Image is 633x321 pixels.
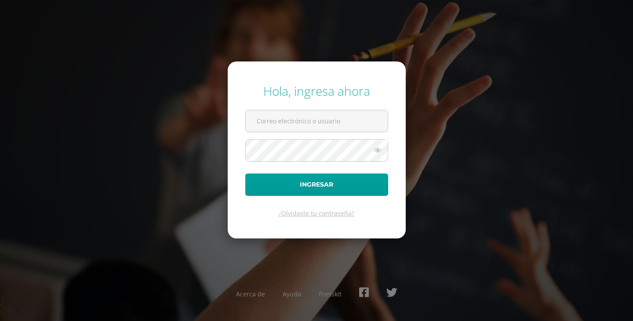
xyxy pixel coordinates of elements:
[246,110,388,132] input: Correo electrónico o usuario
[279,209,354,217] a: ¿Olvidaste tu contraseña?
[283,290,301,298] a: Ayuda
[236,290,265,298] a: Acerca de
[245,83,388,99] div: Hola, ingresa ahora
[319,290,342,298] a: Presskit
[245,173,388,196] button: Ingresar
